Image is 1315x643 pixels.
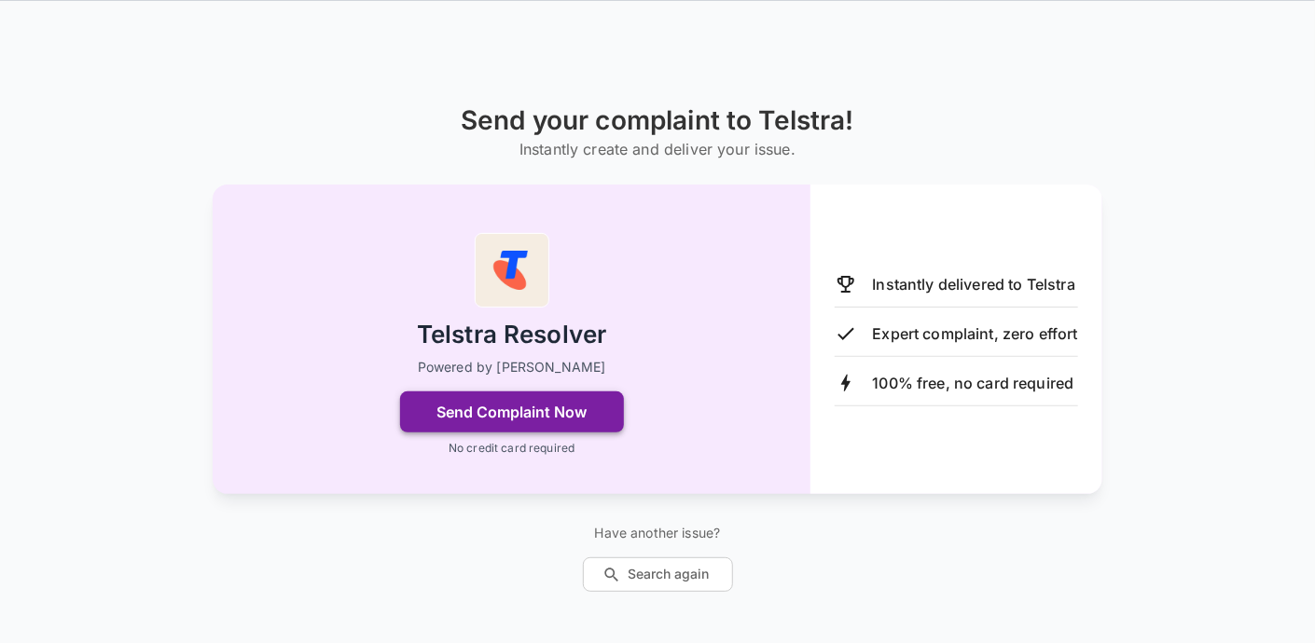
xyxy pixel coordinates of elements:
[461,136,854,162] h6: Instantly create and deliver your issue.
[872,322,1077,345] p: Expert complaint, zero effort
[872,372,1073,394] p: 100% free, no card required
[872,273,1075,295] p: Instantly delivered to Telstra
[583,557,733,592] button: Search again
[418,358,606,376] p: Powered by [PERSON_NAME]
[449,440,574,457] p: No credit card required
[583,524,733,542] p: Have another issue?
[475,233,549,308] img: Telstra
[461,105,854,136] h1: Send your complaint to Telstra!
[400,391,624,432] button: Send Complaint Now
[417,319,606,351] h2: Telstra Resolver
